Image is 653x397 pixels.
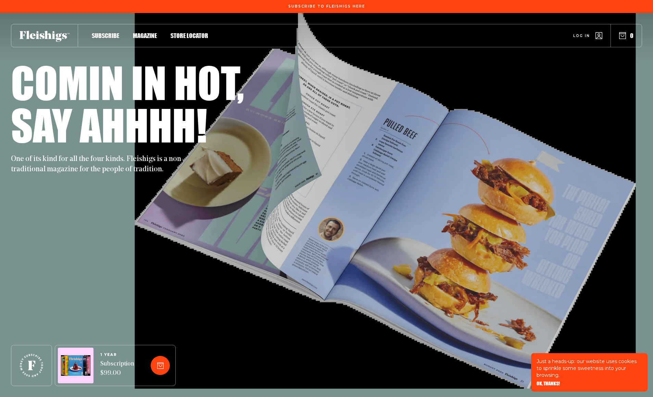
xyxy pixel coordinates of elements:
[133,32,157,39] span: Magazine
[100,360,134,378] span: Subscription $99.00
[537,381,560,386] button: OK, THANKS!
[11,61,244,103] h1: Comin in hot,
[573,32,602,39] a: Log in
[100,353,134,357] span: 1 YEAR
[100,353,134,378] a: 1 YEARSubscription $99.00
[171,32,208,39] span: Store locator
[288,4,365,9] span: Subscribe To Fleishigs Here
[11,103,207,146] h1: Say ahhhh!
[573,33,590,38] span: Log in
[619,32,633,39] button: 0
[133,31,157,40] a: Magazine
[537,358,642,379] p: Just a heads-up: our website uses cookies to sprinkle some sweetness into your browsing.
[92,31,119,40] a: Subscribe
[171,31,208,40] a: Store locator
[61,355,90,376] img: Magazines image
[11,154,189,175] p: One of its kind for all the four kinds. Fleishigs is a non-traditional magazine for the people of...
[92,32,119,39] span: Subscribe
[287,4,366,8] a: Subscribe To Fleishigs Here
